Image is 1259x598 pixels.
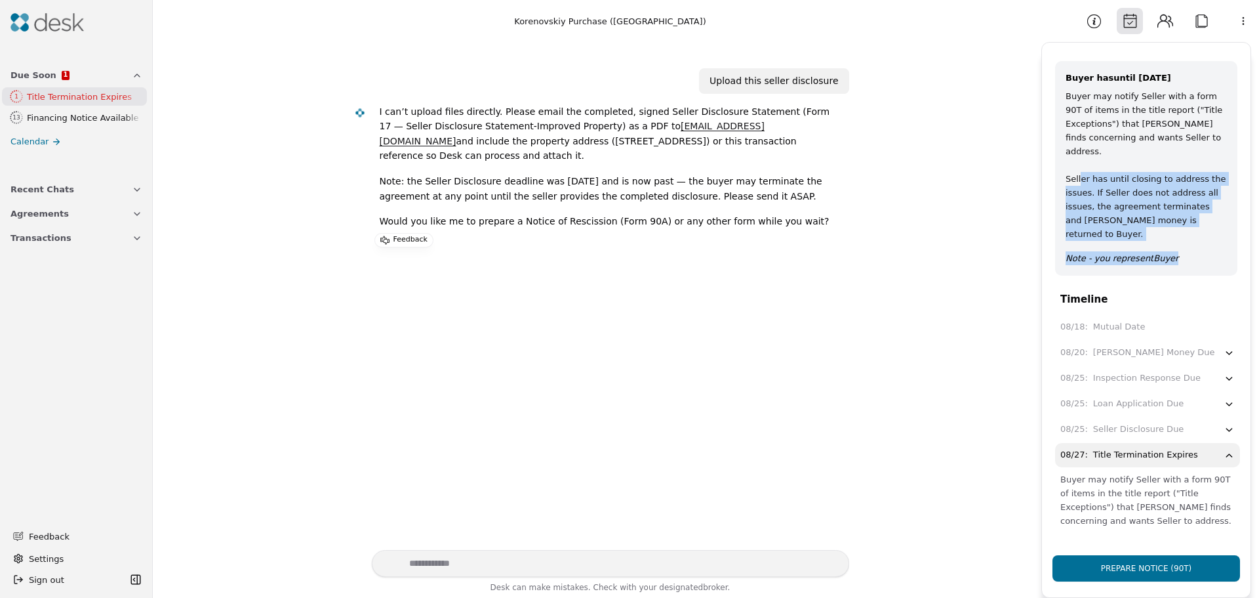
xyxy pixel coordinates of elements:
[29,552,64,566] span: Settings
[3,177,150,202] button: Recent Chats
[372,550,849,577] textarea: Write your prompt here
[1055,341,1240,365] button: 08/20:[PERSON_NAME] Money Due
[3,202,150,226] button: Agreements
[3,63,150,87] button: Due Soon1
[1093,448,1198,462] div: Title Termination Expires
[14,92,18,102] div: 1
[1060,448,1088,462] div: 08/27 :
[1055,443,1240,467] button: 08/27:Title Termination Expires
[1060,320,1088,334] div: 08/18 :
[10,68,56,82] span: Due Soon
[514,14,706,28] div: Korenovskiy Purchase ([GEOGRAPHIC_DATA])
[393,234,428,247] p: Feedback
[380,214,839,229] p: Would you like me to prepare a Notice of Rescission (Form 90A) or any other form while you wait?
[27,111,142,125] div: Financing Notice Available
[354,107,365,118] img: Desk
[10,207,69,221] span: Agreements
[2,87,147,106] a: 1Title Termination Expires
[1042,291,1250,307] div: Timeline
[380,121,765,146] a: [EMAIL_ADDRESS][DOMAIN_NAME]
[10,135,49,148] span: Calendar
[10,13,84,32] img: Desk
[1093,320,1146,334] div: Mutual Date
[2,108,147,127] a: 13Financing Notice Available
[8,548,145,569] button: Settings
[380,174,839,203] p: Note: the Seller Disclosure deadline was [DATE] and is now past — the buyer may terminate the agr...
[1060,372,1088,385] div: 08/25 :
[1055,392,1240,416] button: 08/25:Loan Application Due
[29,530,134,544] span: Feedback
[1093,346,1215,360] div: [PERSON_NAME] Money Due
[29,573,64,587] span: Sign out
[1093,397,1184,411] div: Loan Application Due
[1055,417,1240,442] button: 08/25:Seller Disclosure Due
[1093,423,1184,437] div: Seller Disclosure Due
[3,226,150,250] button: Transactions
[1052,555,1240,582] button: Prepare Notice (90T)
[709,74,838,89] div: Upload this seller disclosure
[3,132,150,151] a: Calendar
[1060,346,1088,360] div: 08/20 :
[12,113,20,123] div: 13
[1066,89,1227,241] div: Buyer may notify Seller with a form 90T of items in the title report ("Title Exceptions") that [P...
[1055,366,1240,391] button: 08/25:Inspection Response Due
[10,231,71,245] span: Transactions
[5,524,142,548] button: Feedback
[10,182,74,196] span: Recent Chats
[1055,315,1240,339] button: 08/18:Mutual Date
[380,104,839,163] p: I can’t upload files directly. Please email the completed, signed Seller Disclosure Statement (Fo...
[659,583,703,592] span: designated
[1093,372,1201,385] div: Inspection Response Due
[1060,423,1088,437] div: 08/25 :
[1060,397,1088,411] div: 08/25 :
[27,90,142,104] div: Title Termination Expires
[63,72,68,78] span: 1
[372,581,849,598] div: Desk can make mistakes. Check with your broker.
[8,569,127,590] button: Sign out
[1066,251,1227,265] p: Note - you represent Buyer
